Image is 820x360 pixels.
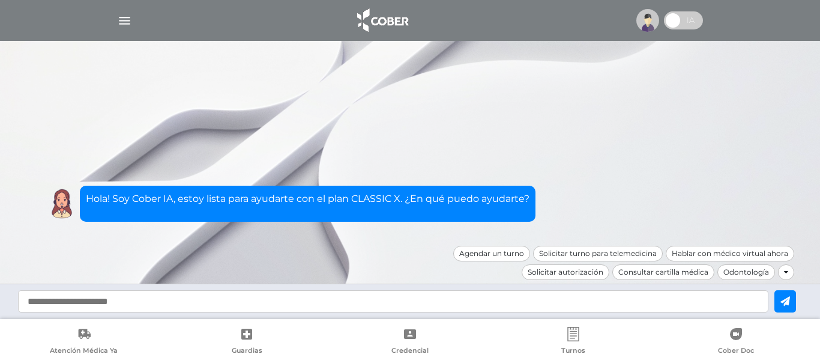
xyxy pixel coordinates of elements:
[533,246,663,261] div: Solicitar turno para telemedicina
[612,264,714,280] div: Consultar cartilla médica
[328,327,492,358] a: Credencial
[666,246,794,261] div: Hablar con médico virtual ahora
[47,189,77,219] img: Cober IA
[522,264,609,280] div: Solicitar autorización
[453,246,530,261] div: Agendar un turno
[50,346,118,357] span: Atención Médica Ya
[391,346,429,357] span: Credencial
[86,192,529,206] p: Hola! Soy Cober IA, estoy lista para ayudarte con el plan CLASSIC X. ¿En qué puedo ayudarte?
[561,346,585,357] span: Turnos
[654,327,818,358] a: Cober Doc
[232,346,262,357] span: Guardias
[717,264,775,280] div: Odontología
[166,327,329,358] a: Guardias
[351,6,414,35] img: logo_cober_home-white.png
[117,13,132,28] img: Cober_menu-lines-white.svg
[2,327,166,358] a: Atención Médica Ya
[636,9,659,32] img: profile-placeholder.svg
[718,346,754,357] span: Cober Doc
[492,327,655,358] a: Turnos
